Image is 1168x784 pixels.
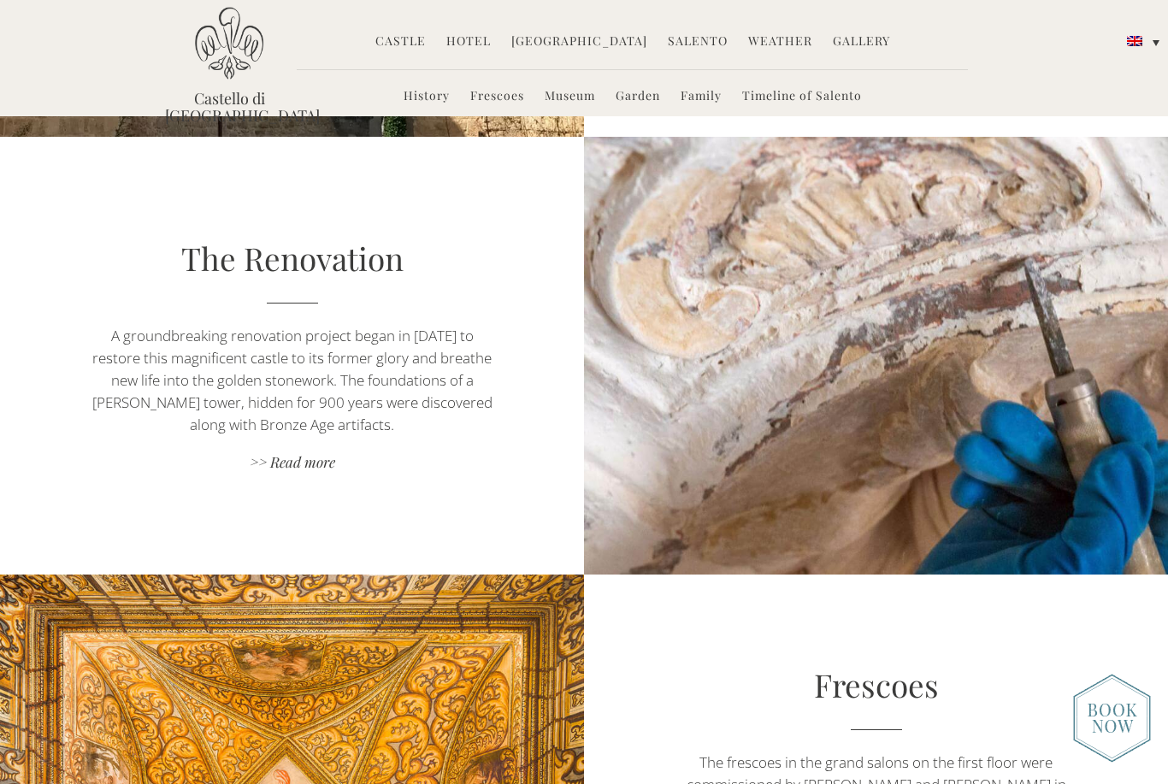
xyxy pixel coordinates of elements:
[87,452,496,475] a: >> Read more
[446,32,491,52] a: Hotel
[165,90,293,124] a: Castello di [GEOGRAPHIC_DATA]
[404,87,450,107] a: History
[195,7,263,80] img: Castello di Ugento
[181,237,404,279] a: The Renovation
[833,32,890,52] a: Gallery
[748,32,812,52] a: Weather
[470,87,524,107] a: Frescoes
[375,32,426,52] a: Castle
[814,663,939,705] a: Frescoes
[511,32,647,52] a: [GEOGRAPHIC_DATA]
[87,325,496,436] p: A groundbreaking renovation project began in [DATE] to restore this magnificent castle to its for...
[668,32,728,52] a: Salento
[545,87,595,107] a: Museum
[742,87,862,107] a: Timeline of Salento
[616,87,660,107] a: Garden
[1073,674,1151,763] img: new-booknow.png
[1127,36,1142,46] img: English
[681,87,722,107] a: Family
